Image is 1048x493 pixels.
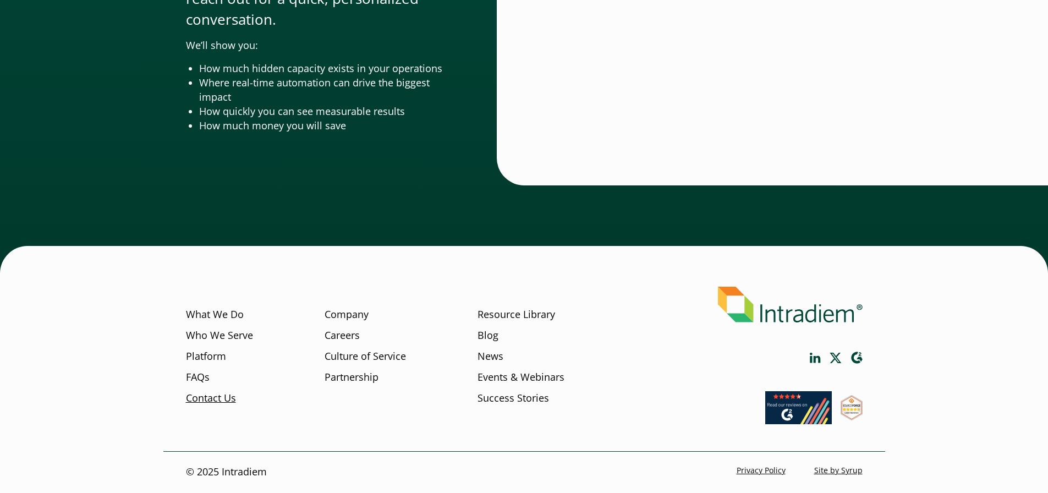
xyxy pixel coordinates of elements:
[199,105,453,119] li: How quickly you can see measurable results
[851,352,863,364] a: Link opens in a new window
[765,414,832,427] a: Link opens in a new window
[810,353,821,363] a: Link opens in a new window
[841,410,863,423] a: Link opens in a new window
[841,395,863,420] img: SourceForge User Reviews
[325,370,378,385] a: Partnership
[830,353,842,363] a: Link opens in a new window
[325,308,369,322] a: Company
[186,391,236,406] a: Contact Us
[186,370,210,385] a: FAQs
[478,308,555,322] a: Resource Library
[186,308,244,322] a: What We Do
[814,465,863,476] a: Site by Syrup
[199,76,453,105] li: Where real-time automation can drive the biggest impact
[765,391,832,424] img: Read our reviews on G2
[478,349,503,364] a: News
[325,349,406,364] a: Culture of Service
[737,465,786,476] a: Privacy Policy
[186,465,267,480] p: © 2025 Intradiem
[325,328,360,343] a: Careers
[478,328,498,343] a: Blog
[199,119,453,133] li: How much money you will save
[478,370,564,385] a: Events & Webinars
[186,39,453,53] p: We’ll show you:
[718,287,863,322] img: Intradiem
[186,349,226,364] a: Platform
[478,391,549,406] a: Success Stories
[186,328,253,343] a: Who We Serve
[199,62,453,76] li: How much hidden capacity exists in your operations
